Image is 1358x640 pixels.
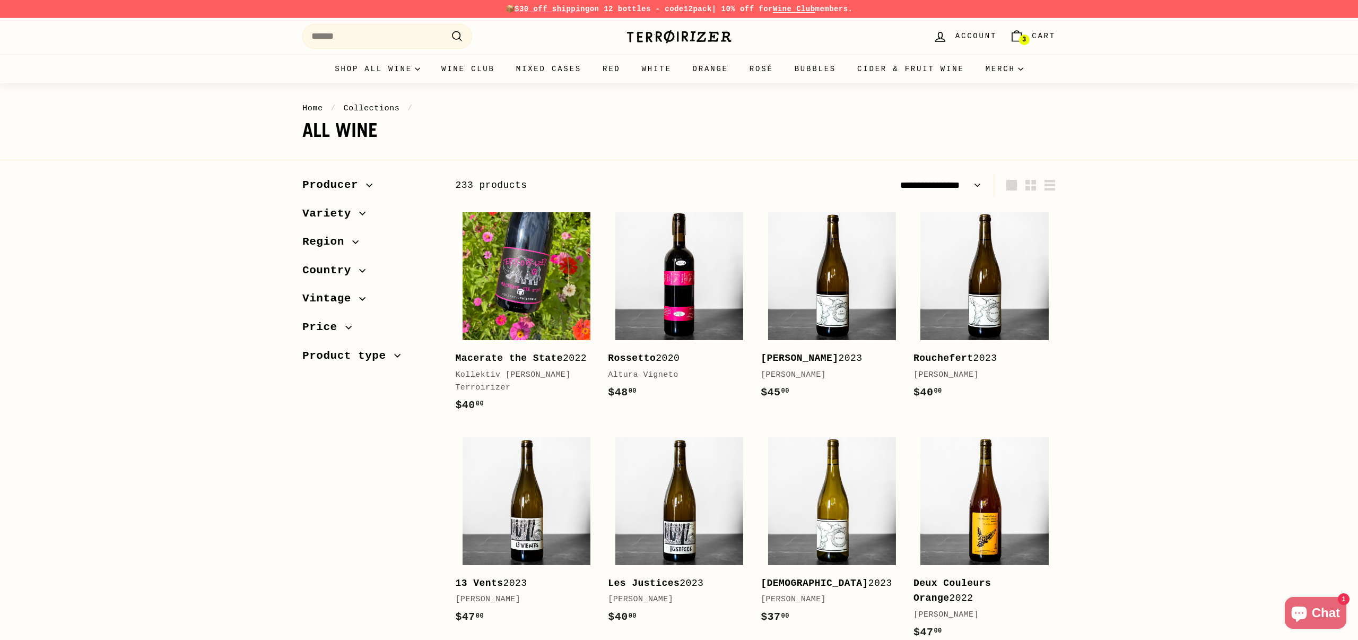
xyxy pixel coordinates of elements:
summary: Merch [975,55,1034,83]
span: $37 [761,611,789,623]
div: [PERSON_NAME] [455,593,587,606]
div: 2023 [455,576,587,591]
a: Rosé [739,55,784,83]
button: Region [302,230,438,259]
span: Product type [302,347,394,365]
button: Producer [302,174,438,202]
div: 2023 [608,576,739,591]
div: 2020 [608,351,739,366]
span: Variety [302,205,359,223]
a: Rossetto2020Altura Vigneto [608,205,750,412]
sup: 00 [781,612,789,620]
span: Country [302,262,359,280]
a: Wine Club [431,55,506,83]
span: Vintage [302,290,359,308]
button: Variety [302,202,438,231]
button: Product type [302,344,438,373]
summary: Shop all wine [324,55,431,83]
b: Macerate the State [455,353,563,364]
span: Region [302,233,352,251]
b: [DEMOGRAPHIC_DATA] [761,578,868,589]
div: [PERSON_NAME] [913,369,1045,382]
inbox-online-store-chat: Shopify online store chat [1282,597,1350,632]
span: / [328,103,338,113]
div: [PERSON_NAME] [608,593,739,606]
button: Country [302,259,438,288]
a: Home [302,103,323,113]
div: Altura Vigneto [608,369,739,382]
b: Deux Couleurs Orange [913,578,991,604]
strong: 12pack [684,5,712,13]
div: 2023 [761,576,892,591]
span: $40 [608,611,637,623]
sup: 00 [629,612,637,620]
a: Rouchefert2023[PERSON_NAME] [913,205,1056,412]
span: $40 [455,399,484,411]
div: Primary [281,55,1077,83]
a: Red [592,55,631,83]
h1: All wine [302,120,1056,141]
div: [PERSON_NAME] [761,369,892,382]
span: Price [302,318,345,336]
a: Mixed Cases [506,55,592,83]
a: Bubbles [784,55,847,83]
a: Les Justices2023[PERSON_NAME] [608,430,750,636]
div: 2022 [913,576,1045,607]
div: 2022 [455,351,587,366]
div: 233 products [455,178,755,193]
a: [DEMOGRAPHIC_DATA]2023[PERSON_NAME] [761,430,903,636]
span: Producer [302,176,366,194]
span: Cart [1032,30,1056,42]
a: 13 Vents2023[PERSON_NAME] [455,430,597,636]
b: Les Justices [608,578,680,589]
span: $47 [913,626,942,638]
a: Wine Club [773,5,815,13]
b: 13 Vents [455,578,503,589]
span: $48 [608,386,637,399]
sup: 00 [934,387,942,395]
button: Price [302,316,438,344]
nav: breadcrumbs [302,102,1056,115]
a: [PERSON_NAME]2023[PERSON_NAME] [761,205,903,412]
span: $30 off shipping [515,5,590,13]
span: Account [955,30,997,42]
div: [PERSON_NAME] [913,609,1045,621]
sup: 00 [629,387,637,395]
span: $40 [913,386,942,399]
span: $45 [761,386,789,399]
button: Vintage [302,287,438,316]
b: Rossetto [608,353,656,364]
span: $47 [455,611,484,623]
sup: 00 [476,400,484,408]
a: Orange [682,55,739,83]
sup: 00 [781,387,789,395]
b: Rouchefert [913,353,973,364]
a: Collections [343,103,399,113]
div: 2023 [761,351,892,366]
a: White [631,55,682,83]
a: Cider & Fruit Wine [847,55,975,83]
a: Macerate the State2022Kollektiv [PERSON_NAME] Terroirizer [455,205,597,425]
div: [PERSON_NAME] [761,593,892,606]
sup: 00 [476,612,484,620]
div: Kollektiv [PERSON_NAME] Terroirizer [455,369,587,394]
sup: 00 [934,627,942,635]
a: Cart [1003,21,1062,52]
span: / [405,103,415,113]
b: [PERSON_NAME] [761,353,838,364]
p: 📦 on 12 bottles - code | 10% off for members. [302,3,1056,15]
a: Account [927,21,1003,52]
div: 2023 [913,351,1045,366]
span: 3 [1022,36,1026,44]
